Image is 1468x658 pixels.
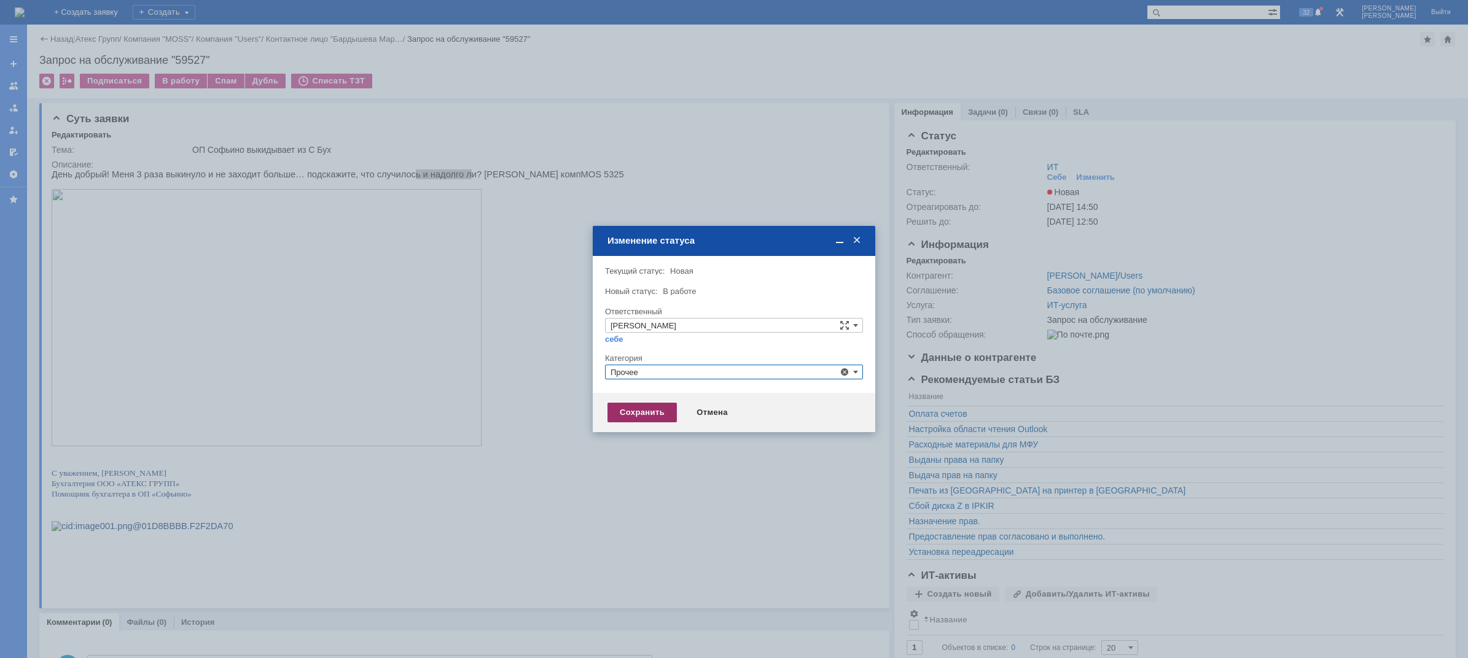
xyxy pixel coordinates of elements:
span: Свернуть (Ctrl + M) [834,235,846,246]
span: Сложная форма [840,320,849,330]
div: Ответственный [605,308,861,315]
label: Текущий статус: [605,266,665,276]
label: Новый статус: [605,287,658,296]
span: Новая [670,266,693,276]
span: В работе [663,287,696,296]
div: Категория [605,354,861,362]
span: Закрыть [851,235,863,246]
div: Изменение статуса [607,235,863,246]
span: Удалить [840,367,849,377]
a: себе [605,335,623,344]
